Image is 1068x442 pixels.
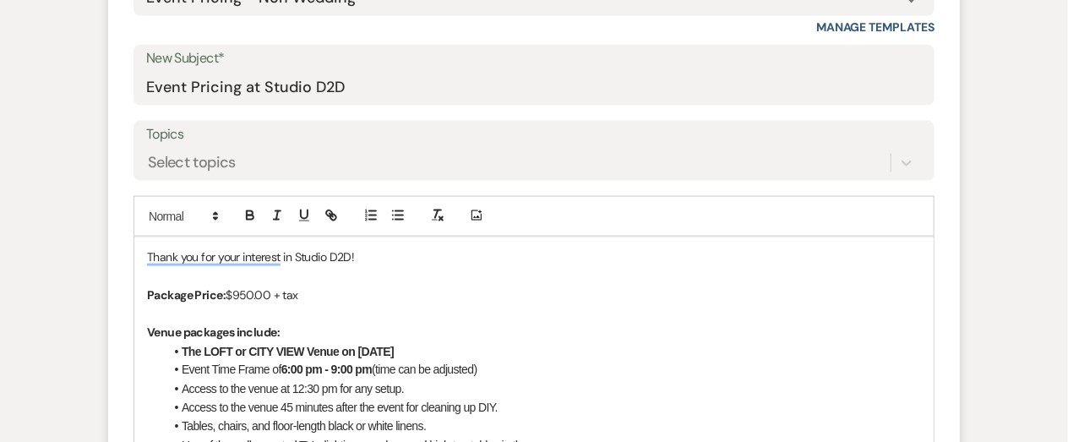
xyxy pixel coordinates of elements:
[146,123,922,147] label: Topics
[148,151,236,174] div: Select topics
[226,287,298,303] span: $950.00 + tax
[281,363,372,377] strong: 6:00 pm - 9:00 pm
[372,363,477,377] span: (time can be adjusted)
[182,345,394,358] strong: The LOFT or CITY VIEW Venue on [DATE]
[816,19,934,35] a: Manage Templates
[147,248,921,266] p: Thank you for your interest in Studio D2D!
[146,46,922,71] label: New Subject*
[182,363,281,377] span: Event Time Frame of
[147,325,280,340] strong: Venue packages include:
[182,420,426,434] span: Tables, chairs, and floor-length black or white linens.
[182,383,404,396] span: Access to the venue at 12:30 pm for any setup.
[147,287,226,303] strong: Package Price:
[182,401,498,415] span: Access to the venue 45 minutes after the event for cleaning up DIY.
